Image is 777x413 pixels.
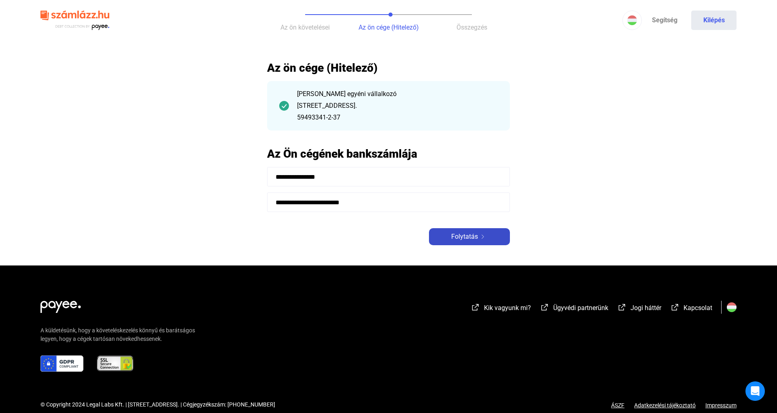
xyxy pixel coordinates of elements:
[471,305,531,313] a: external-link-whiteKik vagyunk mi?
[705,402,737,409] a: Impresszum
[670,305,712,313] a: external-link-whiteKapcsolat
[617,305,661,313] a: external-link-whiteJogi háttér
[40,7,109,34] img: szamlazzhu-logo
[484,304,531,312] span: Kik vagyunk mi?
[267,61,510,75] h2: Az ön cége (Hitelező)
[40,296,81,313] img: white-payee-white-dot.svg
[280,24,330,31] span: Az ön követelései
[40,400,275,409] div: © Copyright 2024 Legal Labs Kft. | [STREET_ADDRESS]. | Cégjegyzékszám: [PHONE_NUMBER]
[40,355,83,372] img: gdpr
[684,304,712,312] span: Kapcsolat
[631,304,661,312] span: Jogi háttér
[451,232,478,242] span: Folytatás
[553,304,608,312] span: Ügyvédi partnerünk
[622,11,642,30] button: HU
[297,89,498,99] div: [PERSON_NAME] egyéni vállalkozó
[297,101,498,111] div: [STREET_ADDRESS].
[279,101,289,111] img: checkmark-darker-green-circle
[611,402,624,409] a: ÁSZF
[429,228,510,245] button: Folytatásarrow-right-white
[642,11,687,30] a: Segítség
[670,303,680,311] img: external-link-white
[691,11,737,30] button: Kilépés
[624,402,705,409] a: Adatkezelési tájékoztató
[471,303,480,311] img: external-link-white
[456,24,487,31] span: Összegzés
[617,303,627,311] img: external-link-white
[267,147,510,161] h2: Az Ön cégének bankszámlája
[96,355,134,372] img: ssl
[478,235,488,239] img: arrow-right-white
[540,305,608,313] a: external-link-whiteÜgyvédi partnerünk
[727,302,737,312] img: HU.svg
[297,113,498,122] div: 59493341-2-37
[745,381,765,401] div: Open Intercom Messenger
[627,15,637,25] img: HU
[540,303,550,311] img: external-link-white
[359,24,419,31] span: Az ön cége (Hitelező)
